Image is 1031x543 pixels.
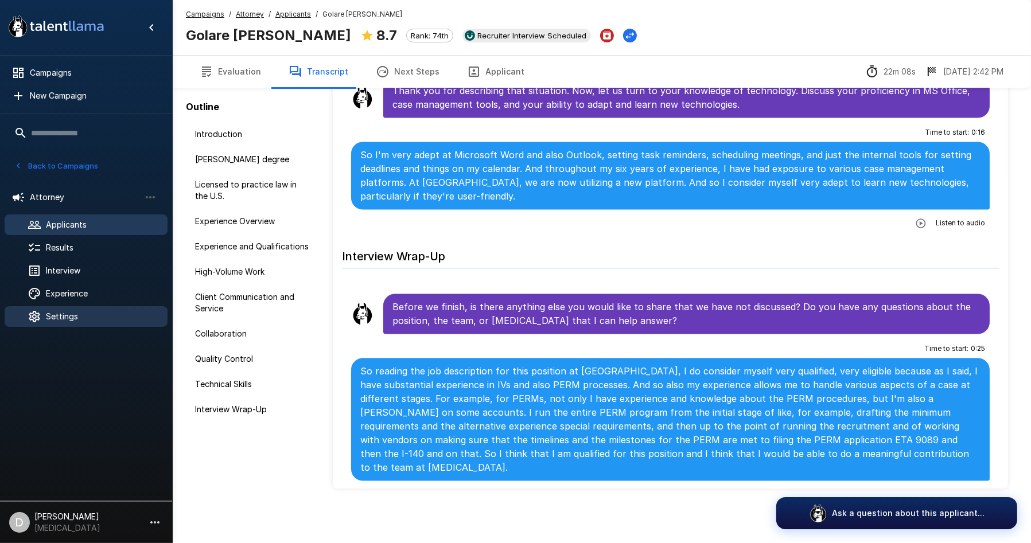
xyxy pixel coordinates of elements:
img: llama_clean.png [351,87,374,110]
div: [PERSON_NAME] degree [186,149,319,170]
span: Client Communication and Service [195,291,310,314]
b: Outline [186,101,219,112]
span: Technical Skills [195,378,310,390]
button: Archive Applicant [600,29,614,42]
span: 0 : 25 [971,343,985,355]
span: Recruiter Interview Scheduled [473,31,591,40]
div: Experience Overview [186,211,319,232]
p: Ask a question about this applicant... [832,507,985,519]
b: 8.7 [376,27,397,44]
button: Next Steps [362,56,453,88]
div: Client Communication and Service [186,287,319,319]
p: Before we finish, is there anything else you would like to share that we have not discussed? Do y... [392,300,981,328]
button: Transcript [275,56,362,88]
span: 0 : 16 [971,127,985,139]
span: Golare [PERSON_NAME] [322,9,402,20]
img: ukg_logo.jpeg [465,30,475,41]
div: Technical Skills [186,374,319,394]
div: Quality Control [186,349,319,369]
span: / [316,9,318,20]
div: Collaboration [186,323,319,344]
div: Licensed to practice law in the U.S. [186,174,319,206]
span: / [269,9,271,20]
div: The time between starting and completing the interview [865,65,916,79]
div: View profile in UKG [462,29,591,42]
button: Ask a question about this applicant... [776,497,1017,529]
div: High-Volume Work [186,261,319,282]
div: Experience and Qualifications [186,236,319,257]
div: Interview Wrap-Up [186,399,319,420]
p: Thank you for describing that situation. Now, let us turn to your knowledge of technology. Discus... [392,84,981,112]
b: Golare [PERSON_NAME] [186,27,351,44]
span: Time to start : [925,127,969,139]
p: So reading the job description for this position at [GEOGRAPHIC_DATA], I do consider myself very ... [360,365,981,475]
span: Quality Control [195,353,310,365]
span: Experience Overview [195,216,310,227]
span: [PERSON_NAME] degree [195,154,310,165]
div: The date and time when the interview was completed [925,65,1003,79]
h6: Interview Wrap-Up [342,239,999,269]
u: Applicants [275,10,311,18]
span: Listen to audio [936,218,985,229]
p: [DATE] 2:42 PM [943,66,1003,77]
span: Experience and Qualifications [195,241,310,252]
span: High-Volume Work [195,266,310,278]
button: Change Stage [623,29,637,42]
span: / [229,9,231,20]
p: 22m 08s [884,66,916,77]
p: So I'm very adept at Microsoft Word and also Outlook, setting task reminders, scheduling meetings... [360,149,981,204]
button: Evaluation [186,56,275,88]
u: Campaigns [186,10,224,18]
div: Introduction [186,124,319,144]
span: Licensed to practice law in the U.S. [195,179,310,202]
span: Time to start : [924,343,968,355]
span: Collaboration [195,328,310,339]
img: llama_clean.png [351,303,374,326]
span: Introduction [195,128,310,140]
button: Applicant [453,56,538,88]
u: Attorney [236,10,264,18]
img: logo_glasses@2x.png [809,504,827,522]
span: Rank: 74th [407,31,453,40]
span: Interview Wrap-Up [195,404,310,415]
